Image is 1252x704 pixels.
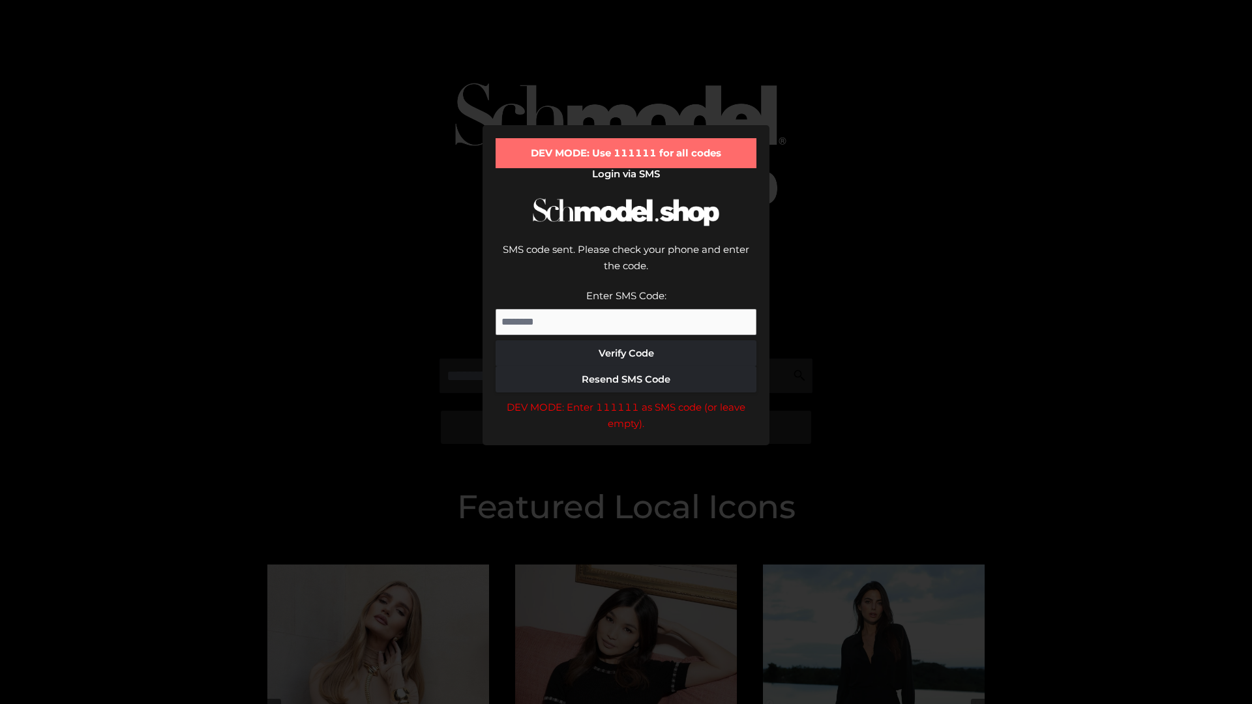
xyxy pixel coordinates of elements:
[496,138,756,168] div: DEV MODE: Use 111111 for all codes
[496,340,756,366] button: Verify Code
[496,366,756,392] button: Resend SMS Code
[528,186,724,238] img: Schmodel Logo
[496,399,756,432] div: DEV MODE: Enter 111111 as SMS code (or leave empty).
[586,289,666,302] label: Enter SMS Code:
[496,168,756,180] h2: Login via SMS
[496,241,756,287] div: SMS code sent. Please check your phone and enter the code.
